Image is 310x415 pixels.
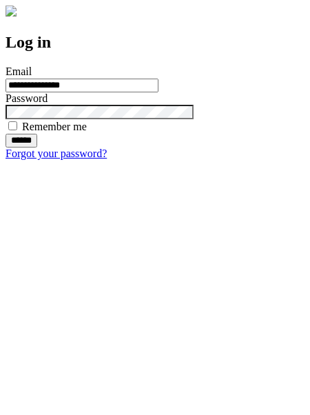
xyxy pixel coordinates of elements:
[22,121,87,132] label: Remember me
[6,65,32,77] label: Email
[6,6,17,17] img: logo-4e3dc11c47720685a147b03b5a06dd966a58ff35d612b21f08c02c0306f2b779.png
[6,148,107,159] a: Forgot your password?
[6,92,48,104] label: Password
[6,33,304,52] h2: Log in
